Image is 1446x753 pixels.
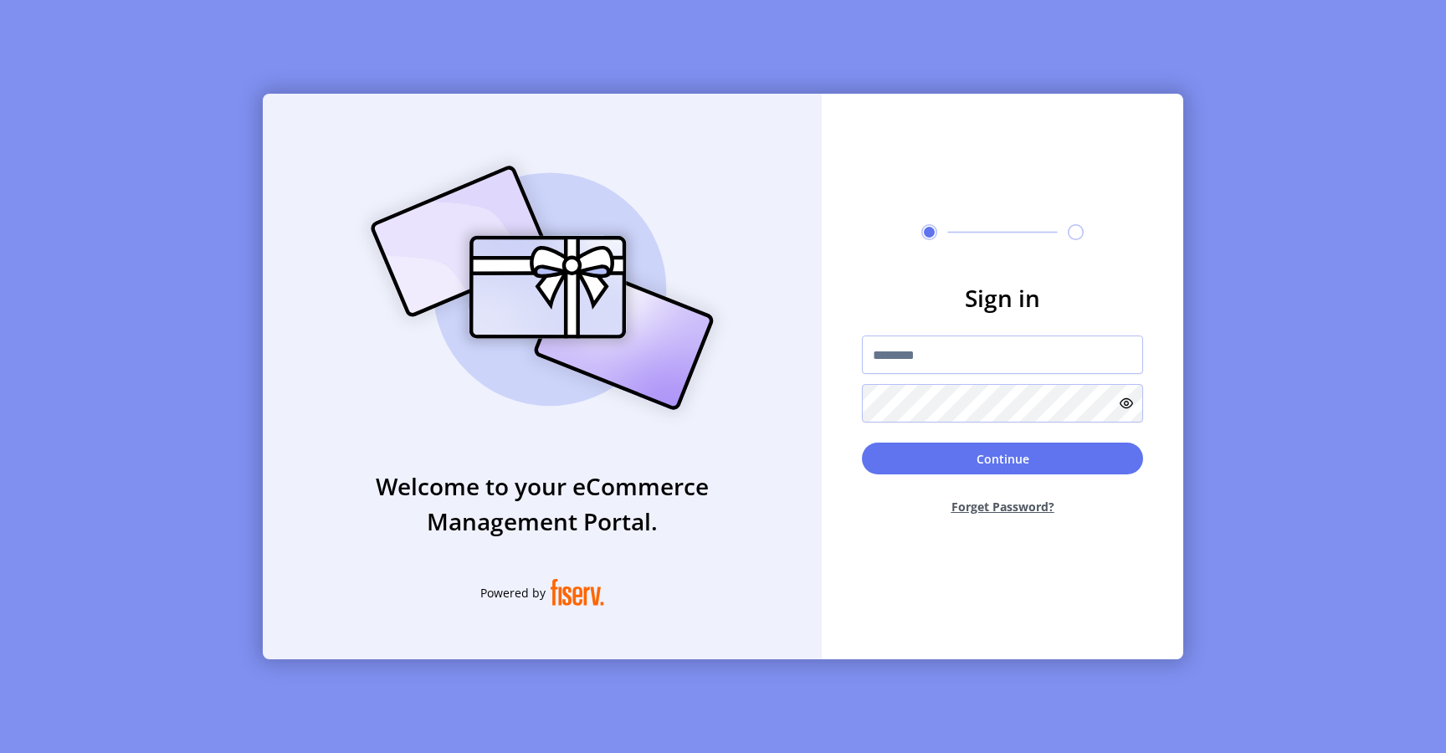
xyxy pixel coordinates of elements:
h3: Sign in [862,280,1143,315]
button: Forget Password? [862,484,1143,529]
button: Continue [862,443,1143,474]
span: Powered by [480,584,546,602]
h3: Welcome to your eCommerce Management Portal. [263,469,822,539]
img: card_Illustration.svg [346,147,739,428]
